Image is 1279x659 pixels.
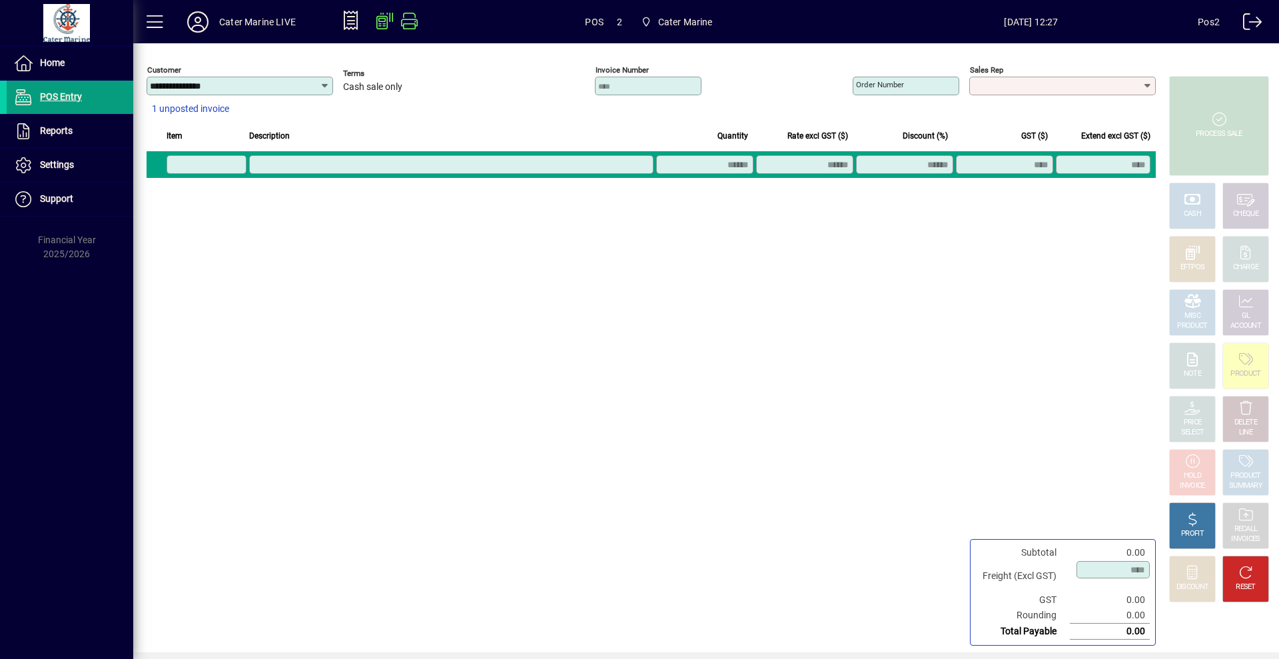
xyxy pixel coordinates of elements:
div: NOTE [1184,369,1201,379]
mat-label: Sales rep [970,65,1003,75]
span: Terms [343,69,423,78]
div: PRODUCT [1230,471,1260,481]
a: Home [7,47,133,80]
div: CASH [1184,209,1201,219]
a: Settings [7,149,133,182]
div: Cater Marine LIVE [219,11,296,33]
mat-label: Customer [147,65,181,75]
span: Rate excl GST ($) [787,129,848,143]
div: HOLD [1184,471,1201,481]
mat-label: Invoice number [596,65,649,75]
td: Total Payable [976,624,1070,640]
div: EFTPOS [1180,263,1205,273]
span: Discount (%) [903,129,948,143]
div: DISCOUNT [1176,582,1208,592]
div: PROFIT [1181,529,1204,539]
td: Freight (Excl GST) [976,560,1070,592]
td: 0.00 [1070,624,1150,640]
div: MISC [1184,311,1200,321]
td: GST [976,592,1070,608]
div: DELETE [1234,418,1257,428]
span: Cash sale only [343,82,402,93]
span: Support [40,193,73,204]
div: PROCESS SALE [1196,129,1242,139]
div: RECALL [1234,524,1258,534]
a: Support [7,183,133,216]
span: 1 unposted invoice [152,102,229,116]
div: SELECT [1181,428,1204,438]
a: Reports [7,115,133,148]
span: Home [40,57,65,68]
span: Cater Marine [658,11,713,33]
div: RESET [1236,582,1256,592]
span: 2 [617,11,622,33]
div: PRODUCT [1230,369,1260,379]
mat-label: Order number [856,80,904,89]
div: INVOICES [1231,534,1260,544]
td: Rounding [976,608,1070,624]
div: ACCOUNT [1230,321,1261,331]
span: Description [249,129,290,143]
span: Reports [40,125,73,136]
td: 0.00 [1070,545,1150,560]
a: Logout [1233,3,1262,46]
div: CHEQUE [1233,209,1258,219]
div: PRODUCT [1177,321,1207,331]
span: Extend excl GST ($) [1081,129,1150,143]
div: SUMMARY [1229,481,1262,491]
div: LINE [1239,428,1252,438]
span: Quantity [717,129,748,143]
td: 0.00 [1070,592,1150,608]
div: Pos2 [1198,11,1220,33]
span: GST ($) [1021,129,1048,143]
button: 1 unposted invoice [147,97,234,121]
span: [DATE] 12:27 [865,11,1198,33]
div: GL [1242,311,1250,321]
span: Settings [40,159,74,170]
span: POS [585,11,604,33]
span: Cater Marine [636,10,718,34]
button: Profile [177,10,219,34]
div: INVOICE [1180,481,1204,491]
td: Subtotal [976,545,1070,560]
div: CHARGE [1233,263,1259,273]
span: Item [167,129,183,143]
span: POS Entry [40,91,82,102]
td: 0.00 [1070,608,1150,624]
div: PRICE [1184,418,1202,428]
